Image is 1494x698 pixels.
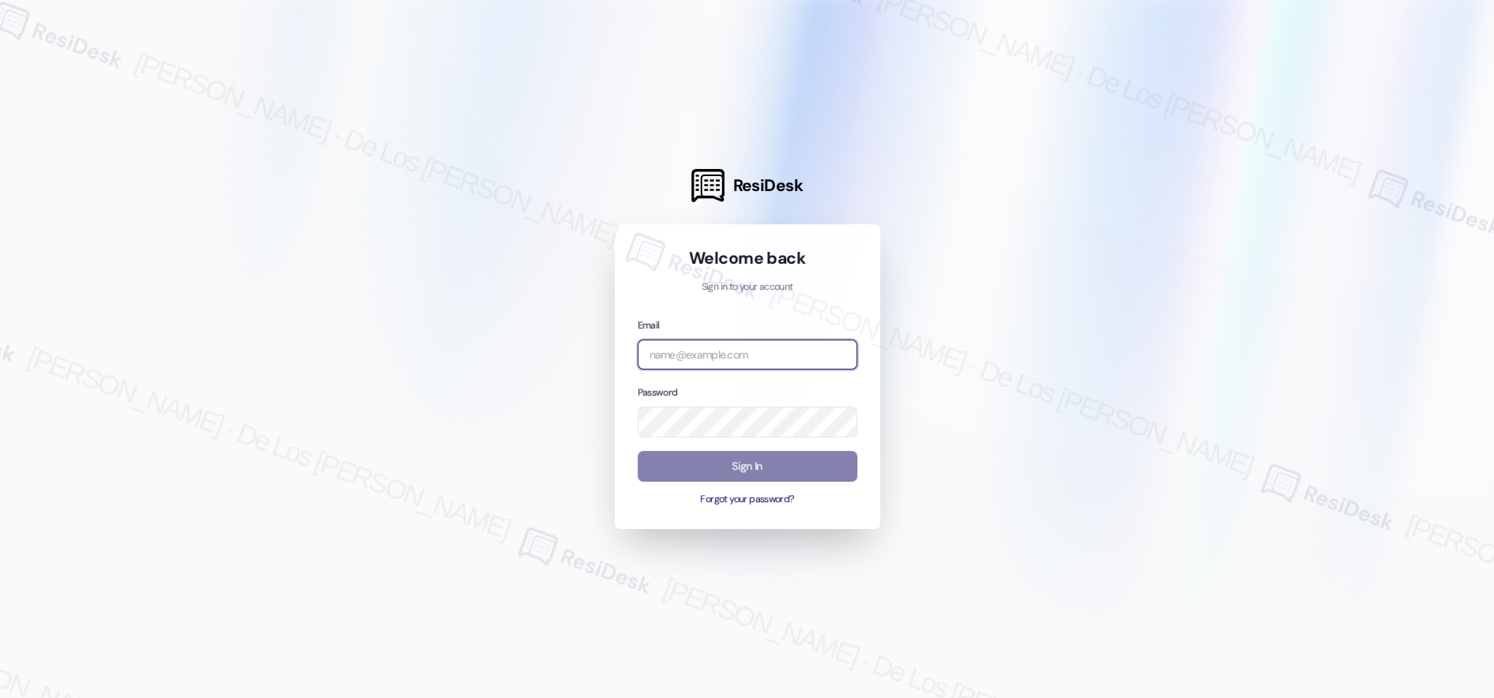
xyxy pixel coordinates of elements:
span: ResiDesk [732,174,803,197]
p: Sign in to your account [638,280,857,295]
input: name@example.com [638,340,857,370]
button: Sign In [638,451,857,482]
label: Password [638,386,678,399]
img: ResiDesk Logo [691,169,724,202]
label: Email [638,319,660,332]
h1: Welcome back [638,247,857,269]
button: Forgot your password? [638,493,857,507]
